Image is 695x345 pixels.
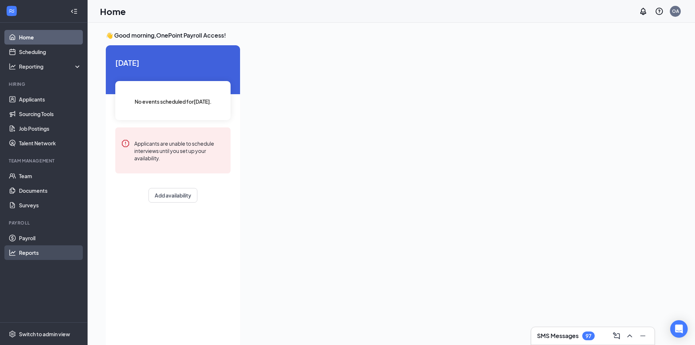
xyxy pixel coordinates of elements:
[637,330,649,342] button: Minimize
[135,97,212,106] span: No events scheduled for [DATE] .
[19,169,81,183] a: Team
[624,330,636,342] button: ChevronUp
[9,220,80,226] div: Payroll
[134,139,225,162] div: Applicants are unable to schedule interviews until you set up your availability.
[625,331,634,340] svg: ChevronUp
[670,320,688,338] div: Open Intercom Messenger
[19,231,81,245] a: Payroll
[121,139,130,148] svg: Error
[19,198,81,212] a: Surveys
[100,5,126,18] h1: Home
[9,330,16,338] svg: Settings
[9,81,80,87] div: Hiring
[115,57,231,68] span: [DATE]
[19,63,82,70] div: Reporting
[19,330,70,338] div: Switch to admin view
[106,31,655,39] h3: 👋 Good morning, OnePoint Payroll Access !
[8,7,15,15] svg: WorkstreamLogo
[9,158,80,164] div: Team Management
[655,7,664,16] svg: QuestionInfo
[19,45,81,59] a: Scheduling
[537,332,579,340] h3: SMS Messages
[19,92,81,107] a: Applicants
[19,245,81,260] a: Reports
[9,63,16,70] svg: Analysis
[638,331,647,340] svg: Minimize
[672,8,679,14] div: OA
[612,331,621,340] svg: ComposeMessage
[19,136,81,150] a: Talent Network
[19,121,81,136] a: Job Postings
[586,333,591,339] div: 97
[611,330,622,342] button: ComposeMessage
[19,30,81,45] a: Home
[148,188,197,203] button: Add availability
[70,8,78,15] svg: Collapse
[639,7,648,16] svg: Notifications
[19,183,81,198] a: Documents
[19,107,81,121] a: Sourcing Tools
